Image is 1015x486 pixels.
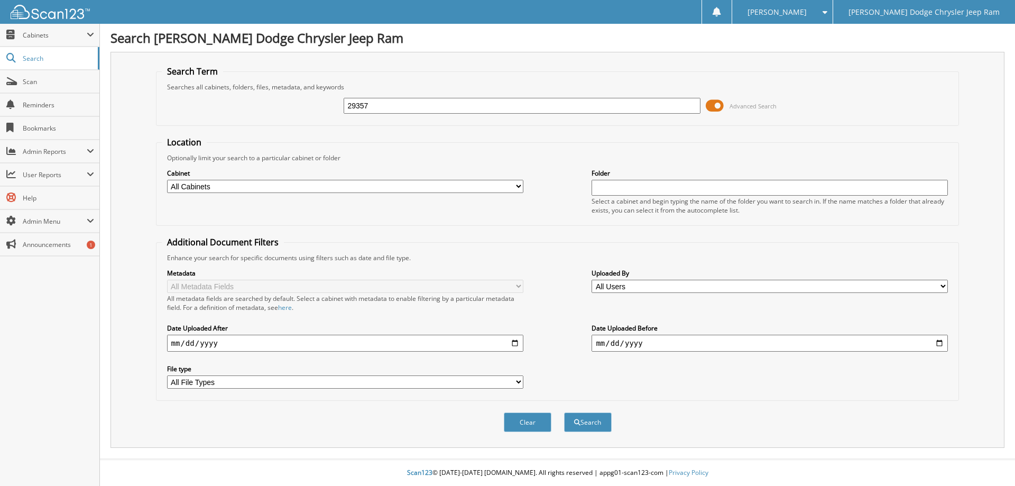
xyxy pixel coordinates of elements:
label: File type [167,364,523,373]
iframe: Chat Widget [962,435,1015,486]
span: Cabinets [23,31,87,40]
div: 1 [87,241,95,249]
a: Privacy Policy [669,468,708,477]
label: Cabinet [167,169,523,178]
span: Help [23,194,94,203]
span: Admin Reports [23,147,87,156]
img: scan123-logo-white.svg [11,5,90,19]
button: Search [564,412,612,432]
label: Metadata [167,269,523,278]
label: Date Uploaded Before [592,324,948,333]
input: start [167,335,523,352]
div: All metadata fields are searched by default. Select a cabinet with metadata to enable filtering b... [167,294,523,312]
legend: Search Term [162,66,223,77]
label: Folder [592,169,948,178]
span: [PERSON_NAME] Dodge Chrysler Jeep Ram [848,9,1000,15]
span: Scan123 [407,468,432,477]
div: Optionally limit your search to a particular cabinet or folder [162,153,954,162]
div: Select a cabinet and begin typing the name of the folder you want to search in. If the name match... [592,197,948,215]
span: Reminders [23,100,94,109]
div: © [DATE]-[DATE] [DOMAIN_NAME]. All rights reserved | appg01-scan123-com | [100,460,1015,486]
legend: Additional Document Filters [162,236,284,248]
span: Announcements [23,240,94,249]
h1: Search [PERSON_NAME] Dodge Chrysler Jeep Ram [110,29,1004,47]
legend: Location [162,136,207,148]
label: Uploaded By [592,269,948,278]
a: here [278,303,292,312]
input: end [592,335,948,352]
div: Searches all cabinets, folders, files, metadata, and keywords [162,82,954,91]
span: User Reports [23,170,87,179]
button: Clear [504,412,551,432]
label: Date Uploaded After [167,324,523,333]
span: Bookmarks [23,124,94,133]
span: Advanced Search [730,102,777,110]
span: Scan [23,77,94,86]
span: Admin Menu [23,217,87,226]
span: [PERSON_NAME] [748,9,807,15]
span: Search [23,54,93,63]
div: Enhance your search for specific documents using filters such as date and file type. [162,253,954,262]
